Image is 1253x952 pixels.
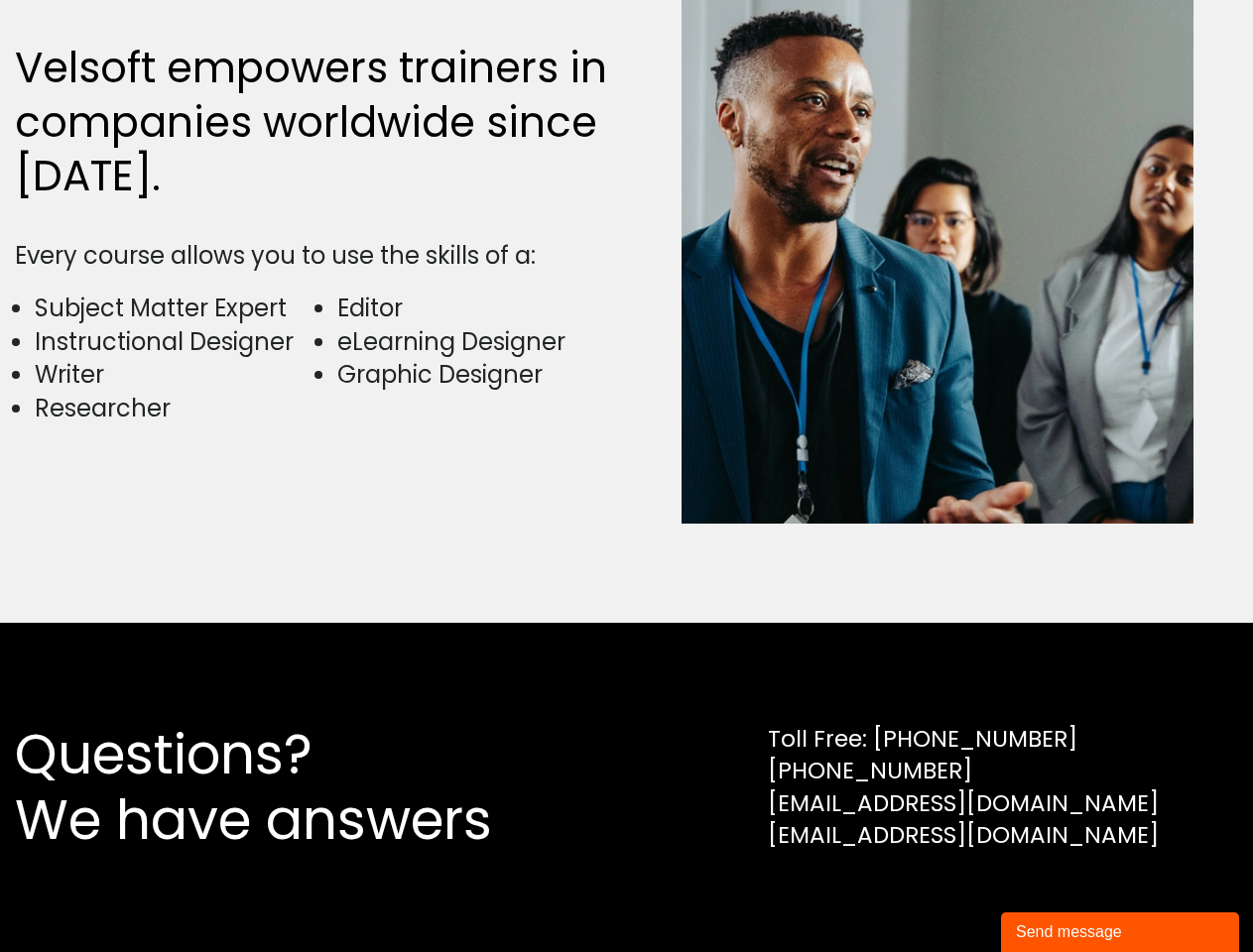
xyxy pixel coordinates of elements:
[337,325,616,359] li: eLearning Designer
[337,292,616,325] li: Editor
[35,358,313,392] li: Writer
[15,722,564,853] h2: Questions? We have answers
[1001,908,1243,952] iframe: chat widget
[35,292,313,325] li: Subject Matter Expert
[35,392,313,425] li: Researcher
[15,42,617,204] h2: Velsoft empowers trainers in companies worldwide since [DATE].
[15,239,617,273] div: Every course allows you to use the skills of a:
[337,358,616,392] li: Graphic Designer
[768,723,1159,851] div: Toll Free: [PHONE_NUMBER] [PHONE_NUMBER] [EMAIL_ADDRESS][DOMAIN_NAME] [EMAIL_ADDRESS][DOMAIN_NAME]
[35,325,313,359] li: Instructional Designer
